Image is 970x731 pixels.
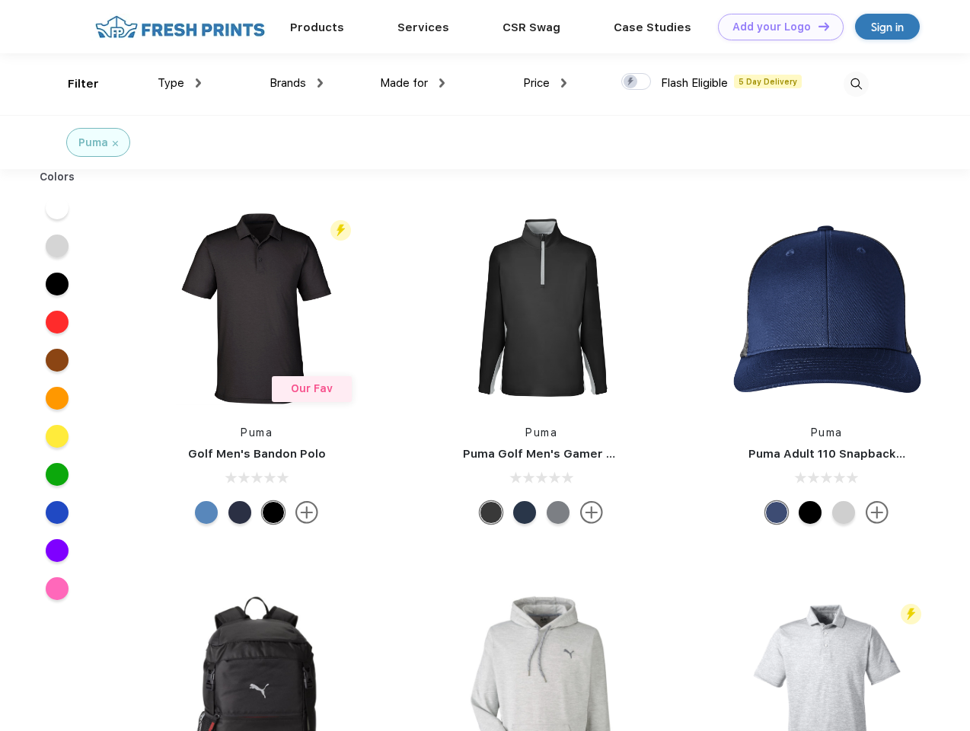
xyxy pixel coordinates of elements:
[196,78,201,88] img: dropdown.png
[91,14,270,40] img: fo%20logo%202.webp
[855,14,920,40] a: Sign in
[525,426,557,439] a: Puma
[901,604,921,624] img: flash_active_toggle.svg
[503,21,560,34] a: CSR Swag
[661,76,728,90] span: Flash Eligible
[68,75,99,93] div: Filter
[28,169,87,185] div: Colors
[866,501,889,524] img: more.svg
[799,501,822,524] div: Pma Blk Pma Blk
[440,207,643,410] img: func=resize&h=266
[523,76,550,90] span: Price
[228,501,251,524] div: Navy Blazer
[380,76,428,90] span: Made for
[262,501,285,524] div: Puma Black
[561,78,566,88] img: dropdown.png
[734,75,802,88] span: 5 Day Delivery
[439,78,445,88] img: dropdown.png
[330,220,351,241] img: flash_active_toggle.svg
[580,501,603,524] img: more.svg
[463,447,704,461] a: Puma Golf Men's Gamer Golf Quarter-Zip
[317,78,323,88] img: dropdown.png
[871,18,904,36] div: Sign in
[270,76,306,90] span: Brands
[188,447,326,461] a: Golf Men's Bandon Polo
[832,501,855,524] div: Quarry Brt Whit
[195,501,218,524] div: Lake Blue
[811,426,843,439] a: Puma
[113,141,118,146] img: filter_cancel.svg
[726,207,928,410] img: func=resize&h=266
[155,207,358,410] img: func=resize&h=266
[818,22,829,30] img: DT
[158,76,184,90] span: Type
[765,501,788,524] div: Peacoat Qut Shd
[295,501,318,524] img: more.svg
[78,135,108,151] div: Puma
[291,382,333,394] span: Our Fav
[241,426,273,439] a: Puma
[547,501,570,524] div: Quiet Shade
[397,21,449,34] a: Services
[480,501,503,524] div: Puma Black
[732,21,811,34] div: Add your Logo
[290,21,344,34] a: Products
[844,72,869,97] img: desktop_search.svg
[513,501,536,524] div: Navy Blazer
